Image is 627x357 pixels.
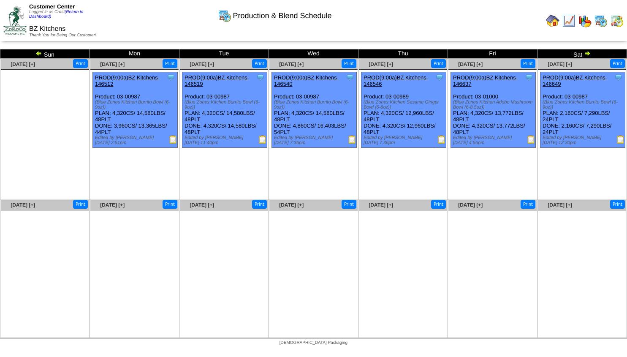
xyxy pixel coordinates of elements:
button: Print [431,200,446,209]
span: Customer Center [29,3,75,10]
a: PROD(9:00a)BZ Kitchens-146519 [185,74,249,87]
img: Tooltip [614,73,623,82]
img: Tooltip [346,73,354,82]
button: Print [521,200,535,209]
a: [DATE] [+] [279,61,304,67]
div: (Blue Zones Kitchen Burrito Bowl (6-9oz)) [543,100,625,110]
span: BZ Kitchens [29,25,65,33]
div: Product: 03-00987 PLAN: 4,320CS / 14,580LBS / 48PLT DONE: 3,960CS / 13,365LBS / 44PLT [93,72,178,148]
img: Tooltip [435,73,444,82]
img: calendarprod.gif [594,14,608,27]
div: Product: 03-00987 PLAN: 4,320CS / 14,580LBS / 48PLT DONE: 4,320CS / 14,580LBS / 48PLT [182,72,267,148]
img: Tooltip [167,73,175,82]
img: ZoRoCo_Logo(Green%26Foil)%20jpg.webp [3,6,27,35]
a: [DATE] [+] [548,61,572,67]
td: Sat [537,49,627,59]
a: [DATE] [+] [548,202,572,208]
button: Print [252,200,267,209]
div: Product: 03-00989 PLAN: 4,320CS / 12,960LBS / 48PLT DONE: 4,320CS / 12,960LBS / 48PLT [361,72,446,148]
span: Thank You for Being Our Customer! [29,33,96,38]
button: Print [431,59,446,68]
img: Production Report [527,135,535,144]
span: Production & Blend Schedule [233,11,331,20]
td: Wed [269,49,358,59]
img: Production Report [169,135,177,144]
div: Product: 03-00987 PLAN: 2,160CS / 7,290LBS / 24PLT DONE: 2,160CS / 7,290LBS / 24PLT [540,72,625,148]
img: Tooltip [525,73,533,82]
button: Print [252,59,267,68]
a: [DATE] [+] [458,61,483,67]
img: Production Report [616,135,625,144]
span: Logged in as Crost [29,10,83,19]
td: Mon [90,49,179,59]
button: Print [521,59,535,68]
img: Tooltip [256,73,265,82]
button: Print [163,59,177,68]
a: PROD(9:00a)BZ Kitchens-146649 [543,74,607,87]
div: Edited by [PERSON_NAME] [DATE] 2:51pm [95,135,177,145]
td: Thu [358,49,448,59]
button: Print [342,200,356,209]
td: Sun [0,49,90,59]
img: Production Report [348,135,356,144]
div: (Blue Zones Kitchen Burrito Bowl (6-9oz)) [185,100,267,110]
div: Edited by [PERSON_NAME] [DATE] 7:36pm [274,135,356,145]
button: Print [73,59,88,68]
a: PROD(9:00a)BZ Kitchens-146546 [364,74,428,87]
a: (Return to Dashboard) [29,10,83,19]
td: Fri [448,49,537,59]
div: (Blue Zones Kitchen Sesame Ginger Bowl (6-8oz)) [364,100,446,110]
div: Edited by [PERSON_NAME] [DATE] 7:36pm [364,135,446,145]
a: PROD(9:00a)BZ Kitchens-146637 [453,74,518,87]
span: [DEMOGRAPHIC_DATA] Packaging [280,341,347,345]
button: Print [342,59,356,68]
img: arrowright.gif [584,50,591,57]
a: [DATE] [+] [458,202,483,208]
img: line_graph.gif [562,14,575,27]
img: arrowleft.gif [35,50,42,57]
a: [DATE] [+] [369,61,393,67]
a: [DATE] [+] [11,202,35,208]
img: Production Report [258,135,267,144]
div: (Blue Zones Kitchen Burrito Bowl (6-9oz)) [95,100,177,110]
a: [DATE] [+] [279,202,304,208]
div: Product: 03-00987 PLAN: 4,320CS / 14,580LBS / 48PLT DONE: 4,860CS / 16,403LBS / 54PLT [272,72,357,148]
a: PROD(9:00a)BZ Kitchens-146512 [95,74,160,87]
img: calendarinout.gif [610,14,624,27]
div: (Blue Zones Kitchen Adobo Mushroom Bowl (6-8.5oz)) [453,100,535,110]
a: [DATE] [+] [11,61,35,67]
img: home.gif [546,14,559,27]
td: Tue [179,49,269,59]
img: graph.gif [578,14,592,27]
button: Print [610,200,625,209]
img: Production Report [437,135,446,144]
img: calendarprod.gif [218,9,231,22]
div: Edited by [PERSON_NAME] [DATE] 12:30pm [543,135,625,145]
a: [DATE] [+] [190,202,214,208]
button: Print [610,59,625,68]
div: (Blue Zones Kitchen Burrito Bowl (6-9oz)) [274,100,356,110]
button: Print [73,200,88,209]
a: [DATE] [+] [369,202,393,208]
div: Edited by [PERSON_NAME] [DATE] 11:40pm [185,135,267,145]
a: PROD(9:00a)BZ Kitchens-146540 [274,74,339,87]
div: Product: 03-01000 PLAN: 4,320CS / 13,772LBS / 48PLT DONE: 4,320CS / 13,772LBS / 48PLT [451,72,536,148]
a: [DATE] [+] [190,61,214,67]
div: Edited by [PERSON_NAME] [DATE] 4:56pm [453,135,535,145]
a: [DATE] [+] [100,61,125,67]
button: Print [163,200,177,209]
a: [DATE] [+] [100,202,125,208]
